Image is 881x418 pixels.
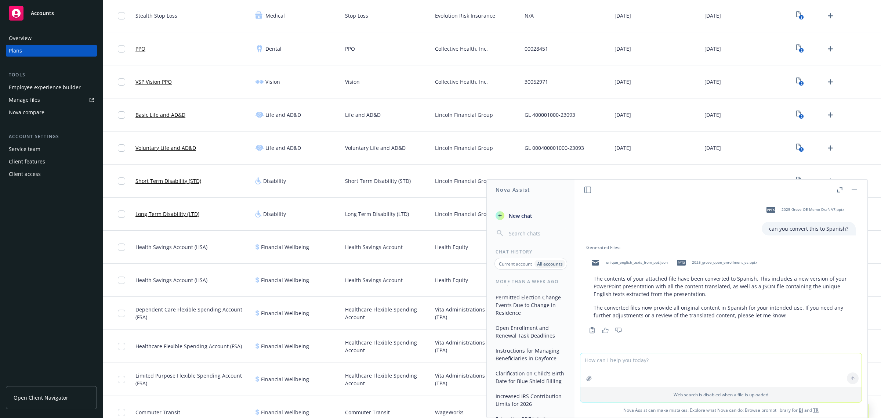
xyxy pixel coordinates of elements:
[800,48,802,53] text: 2
[118,409,125,416] input: Toggle Row Selected
[507,228,566,238] input: Search chats
[345,408,390,416] span: Commuter Transit
[493,367,569,387] button: Clarification on Child's Birth Date for Blue Shield Billing
[261,243,309,251] span: Financial Wellbeing
[263,210,286,218] span: Disability
[6,143,97,155] a: Service team
[435,144,493,152] span: Lincoln Financial Group
[6,156,97,167] a: Client features
[614,144,631,152] span: [DATE]
[6,82,97,93] a: Employee experience builder
[118,376,125,383] input: Toggle Row Selected
[800,114,802,119] text: 2
[614,78,631,86] span: [DATE]
[606,260,668,265] span: unique_english_texts_from_ppt.json
[345,12,368,19] span: Stop Loss
[614,111,631,119] span: [DATE]
[800,15,802,20] text: 3
[435,12,495,19] span: Evolution Risk Insurance
[135,177,201,185] a: Short Term Disability (STD)
[487,249,574,255] div: Chat History
[800,147,802,152] text: 3
[14,394,68,401] span: Open Client Navigator
[525,45,548,53] span: 00028451
[794,109,806,121] a: View Plan Documents
[9,143,40,155] div: Service team
[135,342,242,350] span: Healthcare Flexible Spending Account (FSA)
[614,177,631,185] span: [DATE]
[704,111,721,119] span: [DATE]
[345,45,355,53] span: PPO
[345,177,411,185] span: Short Term Disability (STD)
[704,177,721,185] span: [DATE]
[9,45,22,57] div: Plans
[261,342,309,350] span: Financial Wellbeing
[118,310,125,317] input: Toggle Row Selected
[345,243,403,251] span: Health Savings Account
[692,260,757,265] span: 2025_grove_open_enrollment_es.pptx
[345,306,429,321] span: Healthcare Flexible Spending Account
[435,243,468,251] span: Health Equity
[537,261,563,267] p: All accounts
[493,291,569,319] button: Permitted Election Change Events Due to Change in Residence
[135,408,180,416] span: Commuter Transit
[672,253,759,272] div: pptx2025_grove_open_enrollment_es.pptx
[6,3,97,24] a: Accounts
[704,45,721,53] span: [DATE]
[493,209,569,222] button: New chat
[135,372,249,387] span: Limited Purpose Flexible Spending Account (FSA)
[769,225,848,233] p: can you convert this to Spanish?
[824,109,836,121] a: Upload Plan Documents
[345,339,429,354] span: Healthcare Flexible Spending Account
[118,177,125,185] input: Toggle Row Selected
[435,78,488,86] span: Collective Health, Inc.
[577,403,864,418] span: Nova Assist can make mistakes. Explore what Nova can do: Browse prompt library for and
[496,186,530,194] h1: Nova Assist
[507,212,532,220] span: New chat
[613,325,624,335] button: Thumbs down
[345,210,409,218] span: Long Term Disability (LTD)
[261,408,309,416] span: Financial Wellbeing
[435,210,493,218] span: Lincoln Financial Group
[794,10,806,22] a: View Plan Documents
[6,45,97,57] a: Plans
[594,304,848,319] p: The converted files now provide all original content in Spanish for your intended use. If you nee...
[586,244,856,251] div: Generated Files:
[614,12,631,19] span: [DATE]
[135,210,199,218] a: Long Term Disability (LTD)
[824,175,836,187] a: Upload Plan Documents
[824,43,836,55] a: Upload Plan Documents
[6,32,97,44] a: Overview
[824,142,836,154] a: Upload Plan Documents
[6,168,97,180] a: Client access
[589,327,595,334] svg: Copy to clipboard
[6,107,97,118] a: Nova compare
[487,278,574,285] div: More than a week ago
[261,276,309,284] span: Financial Wellbeing
[345,372,429,387] span: Healthcare Flexible Spending Account
[9,94,40,106] div: Manage files
[794,142,806,154] a: View Plan Documents
[525,12,534,19] span: N/A
[135,78,172,86] a: VSP Vision PPO
[794,43,806,55] a: View Plan Documents
[493,322,569,342] button: Open Enrollment and Renewal Task Deadlines
[704,78,721,86] span: [DATE]
[435,45,488,53] span: Collective Health, Inc.
[261,375,309,383] span: Financial Wellbeing
[525,177,548,185] span: 10222082
[677,260,686,265] span: pptx
[118,343,125,350] input: Toggle Row Selected
[585,392,857,398] p: Web search is disabled when a file is uploaded
[265,144,301,152] span: Life and AD&D
[265,111,301,119] span: Life and AD&D
[118,210,125,218] input: Toggle Row Selected
[118,45,125,53] input: Toggle Row Selected
[345,111,381,119] span: Life and AD&D
[435,372,519,387] span: Vita Administrations Company (TPA)
[435,177,493,185] span: Lincoln Financial Group
[135,45,145,53] a: PPO
[6,71,97,79] div: Tools
[800,81,802,86] text: 2
[435,339,519,354] span: Vita Administrations Company (TPA)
